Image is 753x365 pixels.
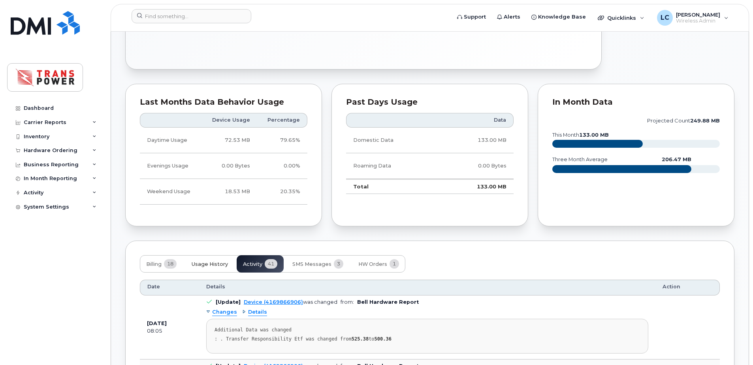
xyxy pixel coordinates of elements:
[244,299,303,305] a: Device (4169866906)
[341,299,354,305] span: from:
[248,309,267,316] span: Details
[526,9,591,25] a: Knowledge Base
[140,153,307,179] tr: Weekdays from 6:00pm to 8:00am
[257,128,307,153] td: 79.65%
[375,336,392,342] strong: 500.36
[538,13,586,21] span: Knowledge Base
[579,132,609,138] tspan: 133.00 MB
[346,98,514,106] div: Past Days Usage
[647,118,720,124] text: projected count
[257,113,307,127] th: Percentage
[244,299,337,305] div: was changed
[215,336,640,342] div: : . Transfer Responsibility Etf was changed from to
[390,259,399,269] span: 1
[676,18,720,24] span: Wireless Admin
[491,9,526,25] a: Alerts
[147,320,167,326] b: [DATE]
[552,132,609,138] text: this month
[206,283,225,290] span: Details
[147,327,192,335] div: 08:05
[140,153,201,179] td: Evenings Usage
[607,15,636,21] span: Quicklinks
[552,156,608,162] text: three month average
[452,9,491,25] a: Support
[346,179,439,194] td: Total
[655,280,720,295] th: Action
[201,153,257,179] td: 0.00 Bytes
[552,98,720,106] div: In Month Data
[358,261,387,267] span: HW Orders
[346,153,439,179] td: Roaming Data
[147,283,160,290] span: Date
[140,98,307,106] div: Last Months Data Behavior Usage
[257,153,307,179] td: 0.00%
[439,113,514,127] th: Data
[132,9,251,23] input: Find something...
[215,327,640,333] div: Additional Data was changed
[201,128,257,153] td: 72.53 MB
[676,11,720,18] span: [PERSON_NAME]
[357,299,419,305] b: Bell Hardware Report
[690,118,720,124] tspan: 249.88 MB
[334,259,343,269] span: 3
[140,179,201,205] td: Weekend Usage
[216,299,241,305] b: [Update]
[651,10,734,26] div: Liam Crichton
[140,128,201,153] td: Daytime Usage
[140,179,307,205] tr: Friday from 6:00pm to Monday 8:00am
[146,261,162,267] span: Billing
[164,259,177,269] span: 18
[464,13,486,21] span: Support
[212,309,237,316] span: Changes
[192,261,228,267] span: Usage History
[439,179,514,194] td: 133.00 MB
[439,153,514,179] td: 0.00 Bytes
[292,261,331,267] span: SMS Messages
[661,13,669,23] span: LC
[201,179,257,205] td: 18.53 MB
[346,128,439,153] td: Domestic Data
[662,156,691,162] text: 206.47 MB
[504,13,520,21] span: Alerts
[201,113,257,127] th: Device Usage
[592,10,650,26] div: Quicklinks
[352,336,369,342] strong: 525.38
[439,128,514,153] td: 133.00 MB
[257,179,307,205] td: 20.35%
